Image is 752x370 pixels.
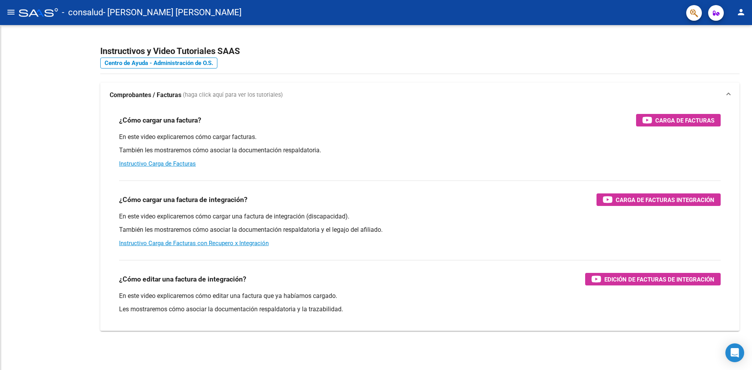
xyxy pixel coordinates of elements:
[119,115,201,126] h3: ¿Cómo cargar una factura?
[616,195,714,205] span: Carga de Facturas Integración
[62,4,103,21] span: - consalud
[119,146,721,155] p: También les mostraremos cómo asociar la documentación respaldatoria.
[100,58,217,69] a: Centro de Ayuda - Administración de O.S.
[736,7,746,17] mat-icon: person
[636,114,721,126] button: Carga de Facturas
[655,116,714,125] span: Carga de Facturas
[119,226,721,234] p: También les mostraremos cómo asociar la documentación respaldatoria y el legajo del afiliado.
[725,343,744,362] div: Open Intercom Messenger
[119,160,196,167] a: Instructivo Carga de Facturas
[103,4,242,21] span: - [PERSON_NAME] [PERSON_NAME]
[119,212,721,221] p: En este video explicaremos cómo cargar una factura de integración (discapacidad).
[119,133,721,141] p: En este video explicaremos cómo cargar facturas.
[119,292,721,300] p: En este video explicaremos cómo editar una factura que ya habíamos cargado.
[604,274,714,284] span: Edición de Facturas de integración
[110,91,181,99] strong: Comprobantes / Facturas
[100,108,739,331] div: Comprobantes / Facturas (haga click aquí para ver los tutoriales)
[119,194,248,205] h3: ¿Cómo cargar una factura de integración?
[597,193,721,206] button: Carga de Facturas Integración
[183,91,283,99] span: (haga click aquí para ver los tutoriales)
[100,44,739,59] h2: Instructivos y Video Tutoriales SAAS
[100,83,739,108] mat-expansion-panel-header: Comprobantes / Facturas (haga click aquí para ver los tutoriales)
[119,305,721,314] p: Les mostraremos cómo asociar la documentación respaldatoria y la trazabilidad.
[6,7,16,17] mat-icon: menu
[119,274,246,285] h3: ¿Cómo editar una factura de integración?
[585,273,721,285] button: Edición de Facturas de integración
[119,240,269,247] a: Instructivo Carga de Facturas con Recupero x Integración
